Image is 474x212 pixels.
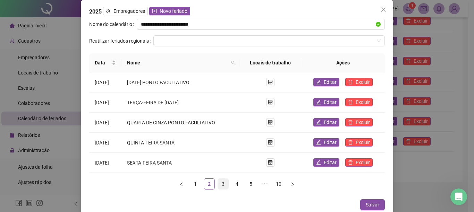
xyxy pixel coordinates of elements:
div: [DATE] [95,79,116,86]
label: Reutilizar feriados regionais [89,35,153,46]
span: [DATE] PONTO FACULTATIVO [127,80,189,85]
div: [DATE] [95,159,116,167]
span: Salvar [366,201,379,209]
a: 4 [232,179,242,189]
div: 2025 [89,7,385,16]
span: Excluir [356,78,370,86]
span: Editar [324,98,337,106]
span: delete [348,80,353,85]
span: edit [316,80,321,85]
span: edit [316,100,321,105]
span: Excluir [356,139,370,146]
span: search [231,61,235,65]
div: [DATE] [95,119,116,126]
button: Editar [313,158,339,167]
span: delete [348,140,353,145]
button: Excluir [345,78,373,86]
li: Próxima página [287,178,298,189]
li: 3 [218,178,229,189]
button: Excluir [345,118,373,126]
div: Ações [307,59,379,67]
button: Editar [313,98,339,106]
span: shop [268,120,273,125]
a: 1 [190,179,201,189]
div: [DATE] [95,99,116,106]
th: Data [89,53,121,72]
span: QUARTA DE CINZA PONTO FACULTATIVO [127,120,215,125]
span: edit [316,140,321,145]
button: Excluir [345,158,373,167]
button: Novo feriado [149,7,190,15]
button: Editar [313,138,339,147]
span: edit [316,120,321,125]
span: left [179,182,184,186]
span: delete [348,120,353,125]
div: [DATE] [95,139,116,147]
span: shop [268,140,273,145]
span: team [106,9,111,14]
span: QUINTA-FEIRA SANTA [127,140,175,145]
span: Editar [324,159,337,166]
span: Excluir [356,159,370,166]
span: delete [348,160,353,165]
a: 2 [204,179,214,189]
span: Editar [324,78,337,86]
button: Excluir [345,98,373,106]
a: 3 [218,179,228,189]
span: Editar [324,118,337,126]
li: 10 [273,178,284,189]
a: 10 [273,179,284,189]
span: shop [268,160,273,165]
button: Salvar [360,199,385,210]
span: Editar [324,139,337,146]
li: 5 próximas páginas [259,178,270,189]
span: delete [348,100,353,105]
span: TERÇA-FEIRA DE [DATE] [127,100,179,105]
span: plus-square [152,9,157,14]
span: close [381,7,386,12]
span: search [230,58,237,68]
a: 5 [246,179,256,189]
button: right [287,178,298,189]
button: Empregadores [103,7,148,15]
span: SEXTA-FEIRA SANTA [127,160,172,166]
iframe: Intercom live chat [450,188,467,205]
span: shop [268,100,273,105]
span: Nome [127,59,228,67]
span: edit [316,160,321,165]
span: Data [95,59,110,67]
li: 1 [190,178,201,189]
li: 4 [231,178,243,189]
button: Editar [313,78,339,86]
button: Close [378,4,389,15]
span: Excluir [356,118,370,126]
span: Empregadores [113,7,145,15]
span: ••• [259,178,270,189]
span: shop [268,80,273,85]
span: Excluir [356,98,370,106]
label: Nome do calendário [89,19,137,30]
button: Excluir [345,138,373,147]
span: right [290,182,295,186]
li: 5 [245,178,256,189]
span: Novo feriado [160,7,187,15]
div: Locais de trabalho [245,59,296,67]
li: 2 [204,178,215,189]
li: Página anterior [176,178,187,189]
button: Editar [313,118,339,126]
button: left [176,178,187,189]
